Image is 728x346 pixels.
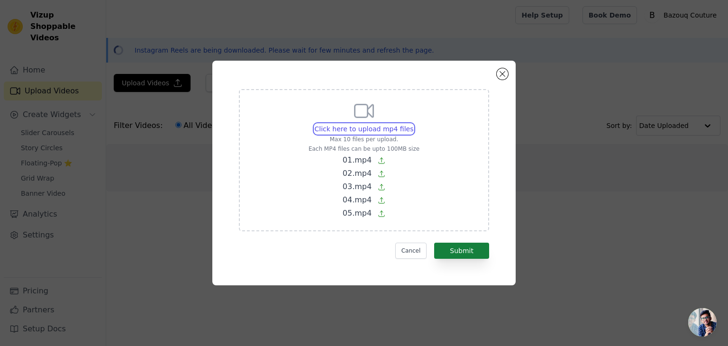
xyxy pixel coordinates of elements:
[309,145,419,153] p: Each MP4 files can be upto 100MB size
[497,68,508,80] button: Close modal
[343,182,372,191] span: 03.mp4
[343,155,372,164] span: 01.mp4
[434,243,489,259] button: Submit
[688,308,717,337] a: Open chat
[343,209,372,218] span: 05.mp4
[315,125,414,133] span: Click here to upload mp4 files
[343,195,372,204] span: 04.mp4
[343,169,372,178] span: 02.mp4
[395,243,427,259] button: Cancel
[309,136,419,143] p: Max 10 files per upload.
